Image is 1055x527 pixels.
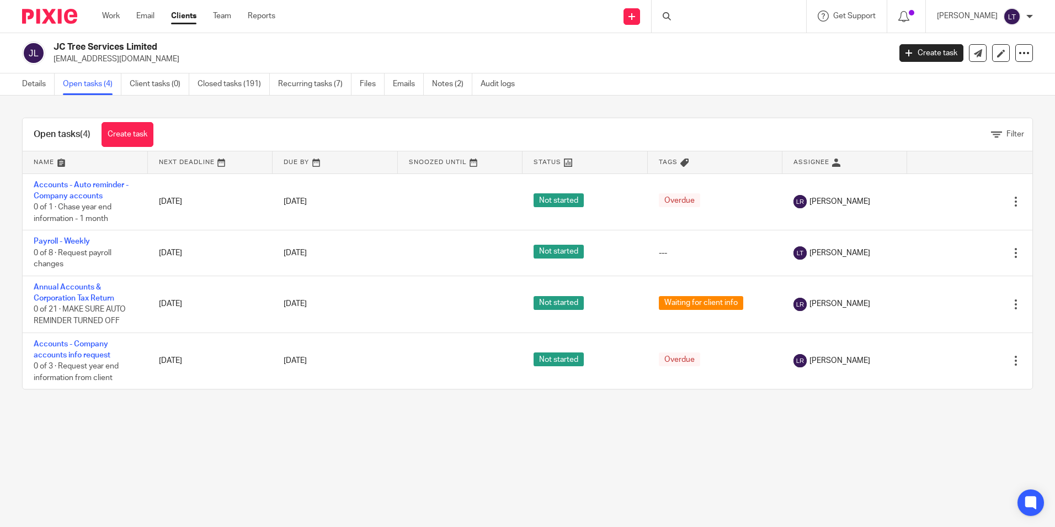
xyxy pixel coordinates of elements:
span: Filter [1006,130,1024,138]
td: [DATE] [148,230,273,276]
a: Files [360,73,385,95]
span: 0 of 21 · MAKE SURE AUTO REMINDER TURNED OFF [34,306,126,325]
img: svg%3E [1003,8,1021,25]
td: [DATE] [148,333,273,389]
a: Email [136,10,154,22]
a: Accounts - Auto reminder - Company accounts [34,181,129,200]
a: Reports [248,10,275,22]
span: Get Support [833,12,876,20]
td: [DATE] [148,276,273,333]
span: 0 of 3 · Request year end information from client [34,362,119,382]
span: 0 of 8 · Request payroll changes [34,249,111,268]
h2: JC Tree Services Limited [54,41,717,53]
img: svg%3E [793,246,807,260]
span: Not started [534,193,584,207]
span: Snoozed Until [409,159,467,165]
img: Pixie [22,9,77,24]
img: svg%3E [793,195,807,208]
a: Open tasks (4) [63,73,121,95]
a: Emails [393,73,424,95]
span: Overdue [659,193,700,207]
a: Create task [102,122,153,147]
a: Details [22,73,55,95]
a: Team [213,10,231,22]
span: (4) [80,130,90,139]
a: Create task [899,44,963,62]
h1: Open tasks [34,129,90,140]
span: Overdue [659,352,700,366]
span: [DATE] [284,357,307,365]
a: Notes (2) [432,73,472,95]
a: Audit logs [481,73,523,95]
span: [DATE] [284,301,307,308]
span: Not started [534,296,584,310]
img: svg%3E [793,298,807,311]
span: [PERSON_NAME] [809,196,870,207]
a: Payroll - Weekly [34,238,90,245]
span: [DATE] [284,198,307,205]
span: Not started [534,352,584,366]
span: [PERSON_NAME] [809,355,870,366]
span: Status [534,159,561,165]
img: svg%3E [22,41,45,65]
div: --- [659,247,771,259]
span: [DATE] [284,249,307,257]
img: svg%3E [793,354,807,367]
a: Clients [171,10,196,22]
a: Accounts - Company accounts info request [34,340,110,359]
span: 0 of 1 · Chase year end information - 1 month [34,203,111,223]
span: Not started [534,245,584,259]
span: [PERSON_NAME] [809,298,870,309]
a: Client tasks (0) [130,73,189,95]
td: [DATE] [148,173,273,230]
span: Tags [659,159,678,165]
a: Closed tasks (191) [198,73,270,95]
p: [EMAIL_ADDRESS][DOMAIN_NAME] [54,54,883,65]
a: Annual Accounts & Corporation Tax Return [34,283,114,302]
a: Work [102,10,120,22]
span: [PERSON_NAME] [809,247,870,259]
p: [PERSON_NAME] [937,10,998,22]
a: Recurring tasks (7) [278,73,351,95]
span: Waiting for client info [659,296,743,310]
